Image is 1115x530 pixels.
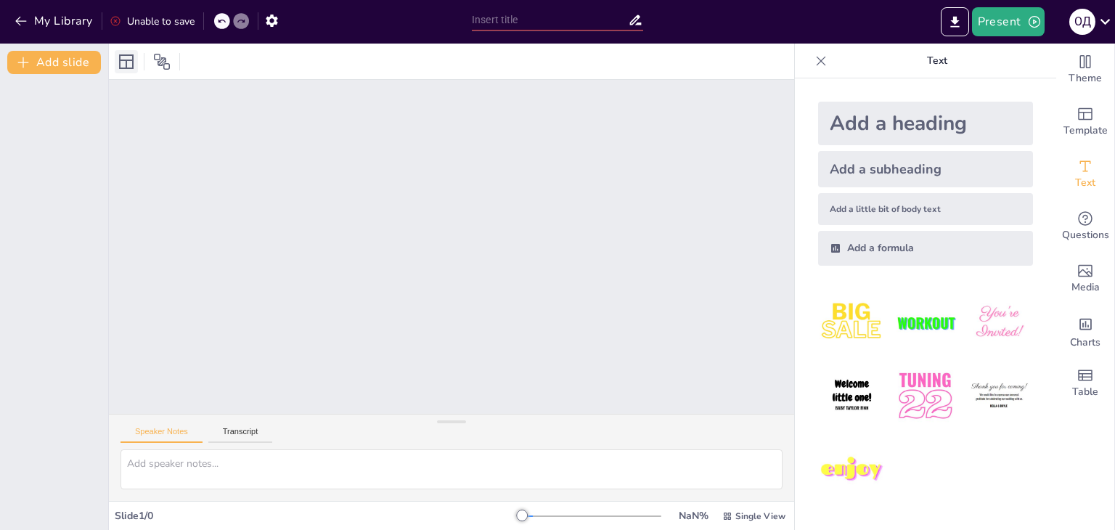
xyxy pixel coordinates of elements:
div: Add a little bit of body text [818,193,1033,225]
p: Text [833,44,1042,78]
button: My Library [11,9,99,33]
button: Present [972,7,1045,36]
div: Add a heading [818,102,1033,145]
span: Media [1071,280,1100,295]
div: Add ready made slides [1056,96,1114,148]
img: 7.jpeg [818,436,886,504]
img: 6.jpeg [965,362,1033,430]
span: Text [1075,175,1095,191]
div: Change the overall theme [1056,44,1114,96]
div: Add a subheading [818,151,1033,187]
span: Charts [1070,335,1100,351]
span: Table [1072,384,1098,400]
span: Theme [1069,70,1102,86]
img: 1.jpeg [818,289,886,356]
img: 5.jpeg [891,362,959,430]
div: Layout [115,50,138,73]
div: Get real-time input from your audience [1056,200,1114,253]
button: О Д [1069,7,1095,36]
span: Position [153,53,171,70]
span: Single View [735,510,785,522]
img: 4.jpeg [818,362,886,430]
div: Add text boxes [1056,148,1114,200]
img: 2.jpeg [891,289,959,356]
button: Speaker Notes [121,427,203,443]
div: Unable to save [110,15,195,28]
input: Insert title [472,9,628,30]
button: Add slide [7,51,101,74]
div: NaN % [676,509,711,523]
div: О Д [1069,9,1095,35]
span: Template [1063,123,1108,139]
div: Add a formula [818,231,1033,266]
div: Add charts and graphs [1056,305,1114,357]
button: Transcript [208,427,273,443]
img: 3.jpeg [965,289,1033,356]
div: Add a table [1056,357,1114,409]
button: Export to PowerPoint [941,7,969,36]
span: Questions [1062,227,1109,243]
div: Slide 1 / 0 [115,509,522,523]
div: Add images, graphics, shapes or video [1056,253,1114,305]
